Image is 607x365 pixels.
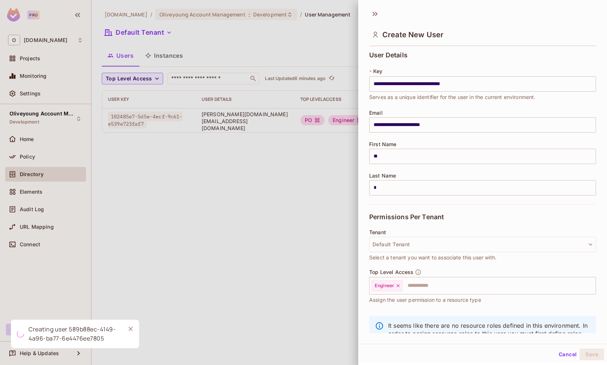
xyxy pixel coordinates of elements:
[371,280,402,291] div: Engineer
[369,254,497,262] span: Select a tenant you want to associate this user with.
[369,93,536,101] span: Serves as a unique identifier for the user in the current environment.
[369,141,397,147] span: First Name
[369,173,396,179] span: Last Name
[373,68,382,74] span: Key
[375,283,394,289] span: Engineer
[369,52,408,59] span: User Details
[369,237,596,252] button: Default Tenant
[369,296,481,304] span: Assign the user permission to a resource type
[369,229,386,235] span: Tenant
[556,349,580,360] button: Cancel
[29,325,119,343] div: Creating user 589b88ec-4149-4a96-ba77-6e4476ee7805
[592,285,593,286] button: Open
[580,349,604,360] button: Save
[125,323,136,334] button: Close
[369,269,413,275] span: Top Level Access
[382,30,443,39] span: Create New User
[369,110,383,116] span: Email
[388,322,590,346] p: It seems like there are no resource roles defined in this environment. In order to assign resourc...
[369,213,444,221] span: Permissions Per Tenant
